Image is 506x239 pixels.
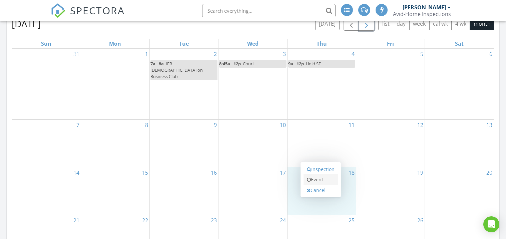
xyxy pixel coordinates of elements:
[81,49,149,120] td: Go to September 1, 2025
[282,49,287,59] a: Go to September 3, 2025
[218,167,287,215] td: Go to September 17, 2025
[12,167,81,215] td: Go to September 14, 2025
[219,61,241,67] span: 8:45a - 12p
[141,215,149,226] a: Go to September 22, 2025
[72,215,81,226] a: Go to September 21, 2025
[51,9,125,23] a: SPECTORA
[315,39,328,48] a: Thursday
[425,167,494,215] td: Go to September 20, 2025
[378,17,393,30] button: list
[288,61,304,67] span: 9a - 12p
[344,17,359,31] button: Previous month
[451,17,470,30] button: 4 wk
[356,49,425,120] td: Go to September 5, 2025
[304,164,338,175] a: Inspection
[150,167,218,215] td: Go to September 16, 2025
[246,39,260,48] a: Wednesday
[40,39,53,48] a: Sunday
[483,216,499,232] div: Open Intercom Messenger
[356,167,425,215] td: Go to September 19, 2025
[485,120,494,130] a: Go to September 13, 2025
[144,120,149,130] a: Go to September 8, 2025
[488,49,494,59] a: Go to September 6, 2025
[70,3,125,17] span: SPECTORA
[409,17,430,30] button: week
[429,17,452,30] button: cal wk
[306,61,321,67] span: Hold SF
[287,119,356,167] td: Go to September 11, 2025
[12,49,81,120] td: Go to August 31, 2025
[150,119,218,167] td: Go to September 9, 2025
[51,3,65,18] img: The Best Home Inspection Software - Spectora
[178,39,190,48] a: Tuesday
[485,215,494,226] a: Go to September 27, 2025
[359,17,375,31] button: Next month
[212,49,218,59] a: Go to September 2, 2025
[416,120,425,130] a: Go to September 12, 2025
[218,49,287,120] td: Go to September 3, 2025
[12,119,81,167] td: Go to September 7, 2025
[304,185,338,196] a: Cancel
[279,120,287,130] a: Go to September 10, 2025
[212,120,218,130] a: Go to September 9, 2025
[393,11,451,17] div: Avid-Home Inspections
[416,215,425,226] a: Go to September 26, 2025
[150,61,164,67] span: 7a - 8a
[454,39,465,48] a: Saturday
[425,119,494,167] td: Go to September 13, 2025
[393,17,410,30] button: day
[279,167,287,178] a: Go to September 17, 2025
[403,4,446,11] div: [PERSON_NAME]
[202,4,336,17] input: Search everything...
[347,167,356,178] a: Go to September 18, 2025
[243,61,254,67] span: Court
[75,120,81,130] a: Go to September 7, 2025
[287,167,356,215] td: Go to September 18, 2025
[81,167,149,215] td: Go to September 15, 2025
[347,215,356,226] a: Go to September 25, 2025
[425,49,494,120] td: Go to September 6, 2025
[419,49,425,59] a: Go to September 5, 2025
[485,167,494,178] a: Go to September 20, 2025
[350,49,356,59] a: Go to September 4, 2025
[470,17,494,30] button: month
[81,119,149,167] td: Go to September 8, 2025
[304,174,338,185] a: Event
[72,49,81,59] a: Go to August 31, 2025
[386,39,395,48] a: Friday
[72,167,81,178] a: Go to September 14, 2025
[209,215,218,226] a: Go to September 23, 2025
[416,167,425,178] a: Go to September 19, 2025
[141,167,149,178] a: Go to September 15, 2025
[12,17,41,30] h2: [DATE]
[356,119,425,167] td: Go to September 12, 2025
[144,49,149,59] a: Go to September 1, 2025
[287,49,356,120] td: Go to September 4, 2025
[347,120,356,130] a: Go to September 11, 2025
[315,17,340,30] button: [DATE]
[209,167,218,178] a: Go to September 16, 2025
[218,119,287,167] td: Go to September 10, 2025
[150,49,218,120] td: Go to September 2, 2025
[279,215,287,226] a: Go to September 24, 2025
[150,61,203,79] span: IEB [DEMOGRAPHIC_DATA] on Business Club
[108,39,122,48] a: Monday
